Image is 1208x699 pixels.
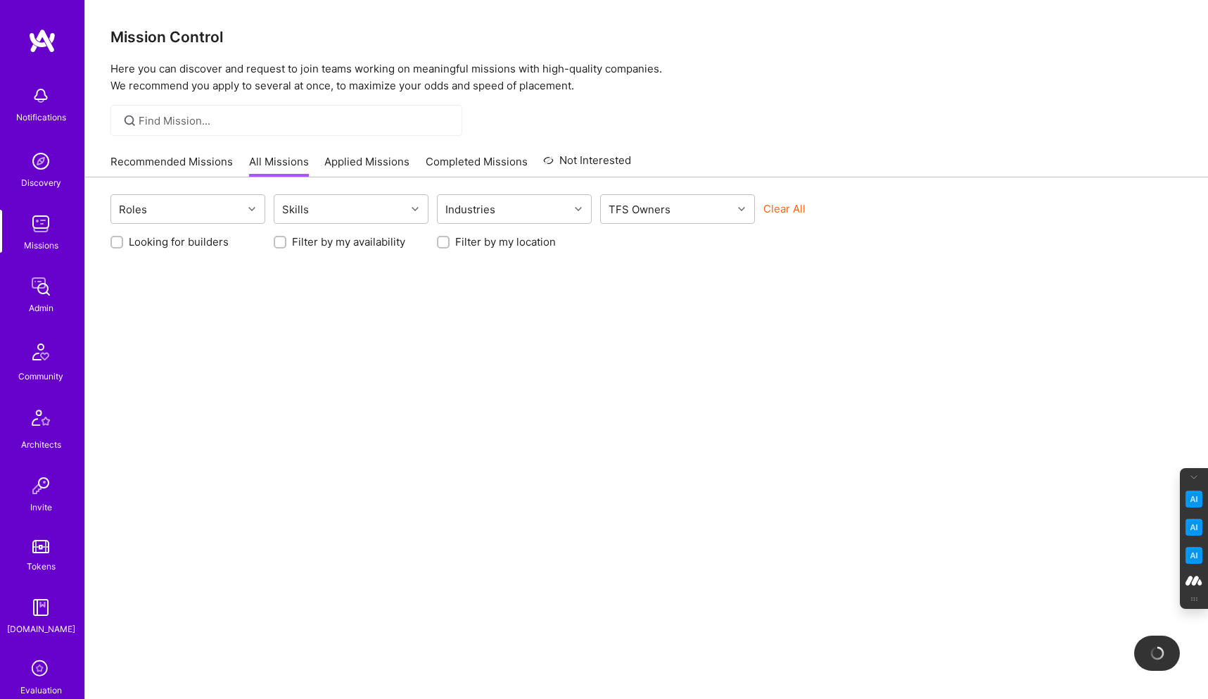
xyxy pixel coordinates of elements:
img: discovery [27,147,55,175]
div: Admin [29,301,53,315]
a: Completed Missions [426,154,528,177]
div: Roles [115,199,151,220]
img: Invite [27,472,55,500]
a: All Missions [249,154,309,177]
div: TFS Owners [605,199,674,220]
img: teamwork [27,210,55,238]
i: icon Chevron [248,206,255,213]
img: bell [27,82,55,110]
input: Find Mission... [139,113,452,128]
img: loading [1150,646,1165,661]
i: icon SelectionTeam [27,656,54,683]
img: admin teamwork [27,272,55,301]
div: Discovery [21,175,61,190]
img: tokens [32,540,49,553]
a: Applied Missions [324,154,409,177]
img: Jargon Buster icon [1185,547,1202,564]
div: [DOMAIN_NAME] [7,622,75,636]
a: Not Interested [543,152,631,177]
label: Filter by my availability [292,234,405,249]
h3: Mission Control [110,28,1183,46]
img: Key Point Extractor icon [1185,491,1202,508]
div: Missions [24,238,58,253]
div: Evaluation [20,683,62,698]
i: icon Chevron [575,206,582,213]
img: logo [28,28,56,53]
i: icon Chevron [412,206,419,213]
div: Architects [21,437,61,452]
img: guide book [27,593,55,622]
div: Skills [279,199,312,220]
button: Clear All [763,201,806,216]
div: Industries [442,199,499,220]
img: Community [24,335,58,369]
div: Invite [30,500,52,515]
div: Community [18,369,63,384]
label: Looking for builders [129,234,229,249]
label: Filter by my location [455,234,556,249]
i: icon SearchGrey [122,113,138,129]
img: Architects [24,403,58,437]
div: Tokens [27,559,56,574]
p: Here you can discover and request to join teams working on meaningful missions with high-quality ... [110,61,1183,94]
a: Recommended Missions [110,154,233,177]
div: Notifications [16,110,66,125]
i: icon Chevron [738,206,745,213]
img: Email Tone Analyzer icon [1185,519,1202,536]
